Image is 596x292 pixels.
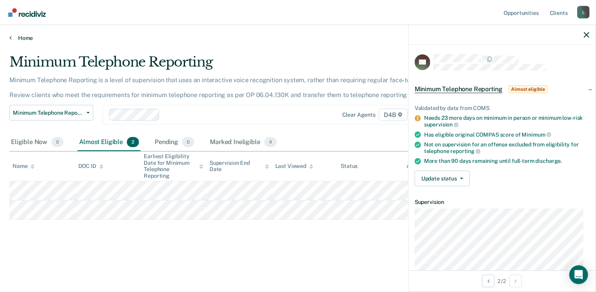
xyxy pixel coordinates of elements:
[275,163,313,169] div: Last Viewed
[577,6,590,18] div: L
[13,110,83,116] span: Minimum Telephone Reporting
[509,275,522,287] button: Next Opportunity
[522,132,551,138] span: Minimum
[451,148,481,154] span: reporting
[182,137,194,147] span: 0
[9,134,65,151] div: Eligible Now
[415,199,589,205] dt: Supervision
[424,115,589,128] div: Needs 23 more days on minimum in person or minimum low-risk supervision
[127,137,139,147] span: 2
[208,134,278,151] div: Marked Ineligible
[415,85,502,93] span: Minimum Telephone Reporting
[51,137,63,147] span: 0
[78,163,103,169] div: DOC ID
[341,163,358,169] div: Status
[8,8,46,17] img: Recidiviz
[577,6,590,18] button: Profile dropdown button
[9,54,457,76] div: Minimum Telephone Reporting
[379,108,407,121] span: D4B
[415,105,589,112] div: Validated by data from COMS
[9,34,587,41] a: Home
[408,77,596,102] div: Minimum Telephone ReportingAlmost eligible
[424,131,589,138] div: Has eligible original COMPAS score of
[509,85,548,93] span: Almost eligible
[153,134,196,151] div: Pending
[210,160,269,173] div: Supervision End Date
[13,163,34,169] div: Name
[408,270,596,291] div: 2 / 2
[342,112,376,118] div: Clear agents
[415,171,470,186] button: Update status
[482,275,495,287] button: Previous Opportunity
[9,76,453,99] p: Minimum Telephone Reporting is a level of supervision that uses an interactive voice recognition ...
[424,141,589,155] div: Not on supervision for an offense excluded from eligibility for telephone
[406,163,443,169] div: Assigned to
[569,265,588,284] div: Open Intercom Messenger
[424,158,589,164] div: More than 90 days remaining until full-term
[264,137,277,147] span: 4
[536,158,562,164] span: discharge.
[78,134,141,151] div: Almost Eligible
[144,153,203,179] div: Earliest Eligibility Date for Minimum Telephone Reporting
